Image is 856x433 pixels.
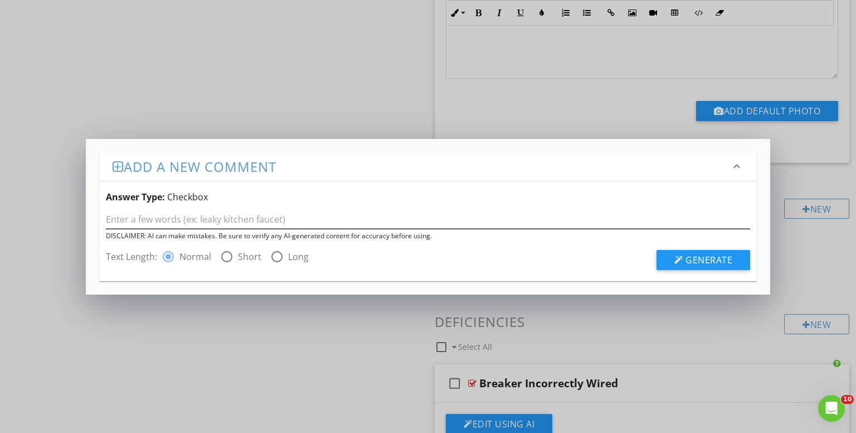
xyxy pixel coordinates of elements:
[106,250,162,263] label: Text Length:
[167,191,208,203] span: Checkbox
[106,210,751,229] input: Enter a few words (ex: leaky kitchen faucet)
[179,251,211,262] label: Normal
[106,231,751,241] div: DISCLAIMER: AI can make mistakes. Be sure to verify any AI-generated content for accuracy before ...
[238,251,261,262] label: Short
[841,395,854,404] span: 10
[656,250,750,270] button: Generate
[106,191,165,203] strong: Answer Type:
[113,159,731,174] h3: Add a new comment
[685,254,732,266] span: Generate
[818,395,845,422] iframe: Intercom live chat
[730,160,743,173] i: keyboard_arrow_down
[288,251,309,262] label: Long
